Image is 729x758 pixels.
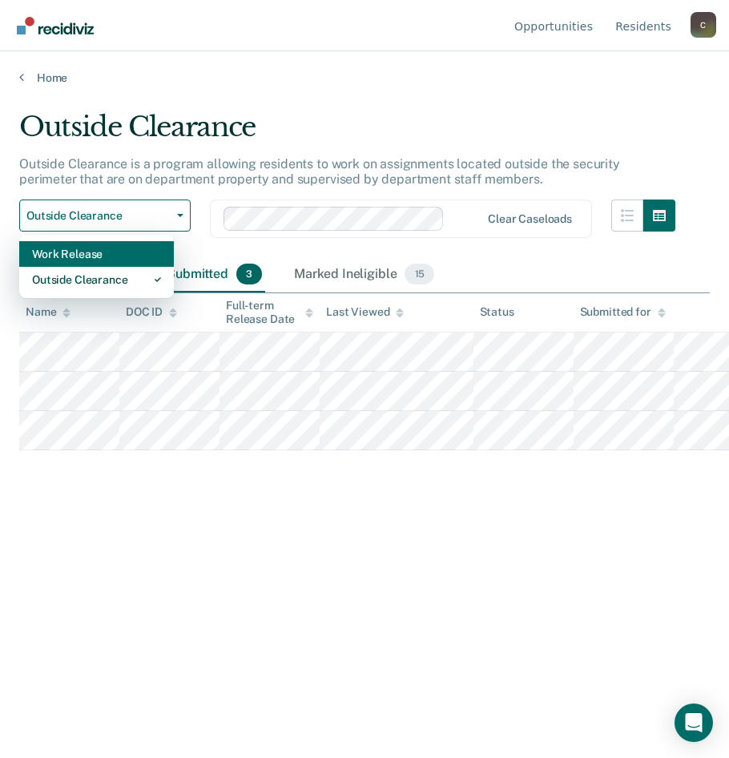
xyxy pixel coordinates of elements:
span: Outside Clearance [26,209,171,223]
div: Full-term Release Date [226,299,313,326]
div: Outside Clearance [19,111,675,156]
span: 3 [236,264,262,284]
div: Name [26,305,70,319]
a: Home [19,71,710,85]
button: Profile dropdown button [691,12,716,38]
div: Clear caseloads [488,212,572,226]
div: Outside Clearance [32,267,161,292]
button: Outside Clearance [19,200,191,232]
div: Dropdown Menu [19,235,174,299]
div: Open Intercom Messenger [675,704,713,742]
span: 15 [405,264,434,284]
div: C [691,12,716,38]
div: DOC ID [126,305,177,319]
img: Recidiviz [17,17,94,34]
div: Marked Ineligible15 [291,257,437,292]
div: Work Release [32,241,161,267]
p: Outside Clearance is a program allowing residents to work on assignments located outside the secu... [19,156,620,187]
div: Submitted3 [163,257,265,292]
div: Submitted for [580,305,666,319]
div: Last Viewed [326,305,404,319]
div: Status [480,305,514,319]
